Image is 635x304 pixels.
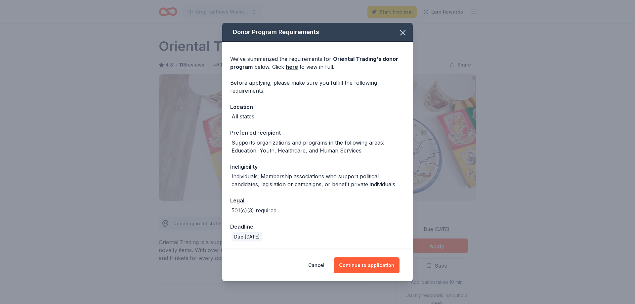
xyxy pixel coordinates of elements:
button: Continue to application [334,257,400,273]
a: here [286,63,298,71]
div: Individuals; Membership associations who support political candidates, legislation or campaigns, ... [232,172,405,188]
div: Ineligibility [230,162,405,171]
div: 501(c)(3) required [232,206,276,214]
div: All states [232,112,254,120]
div: Preferred recipient [230,128,405,137]
div: Donor Program Requirements [222,23,413,42]
div: Legal [230,196,405,205]
div: Due [DATE] [232,232,262,241]
div: Before applying, please make sure you fulfill the following requirements: [230,79,405,95]
button: Cancel [308,257,324,273]
div: Supports organizations and programs in the following areas: Education, Youth, Healthcare, and Hum... [232,139,405,154]
div: Deadline [230,222,405,231]
div: We've summarized the requirements for below. Click to view in full. [230,55,405,71]
div: Location [230,103,405,111]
